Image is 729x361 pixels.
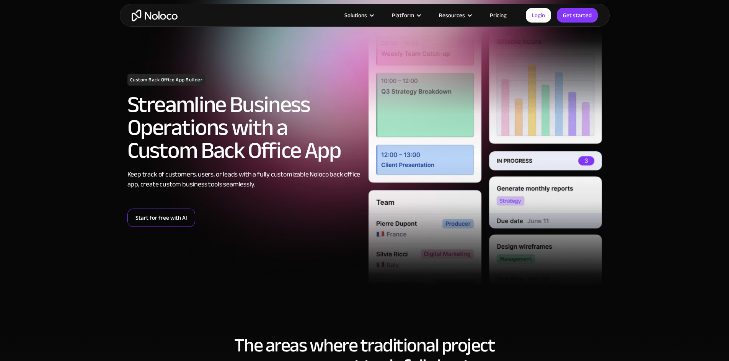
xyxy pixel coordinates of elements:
[344,10,367,20] div: Solutions
[127,209,195,227] a: Start for free with AI
[439,10,465,20] div: Resources
[127,170,361,189] div: Keep track of customers, users, or leads with a fully customizable Noloco back office app, create...
[480,10,516,20] a: Pricing
[127,74,205,86] h1: Custom Back Office App Builder
[382,10,429,20] div: Platform
[429,10,480,20] div: Resources
[526,8,551,23] a: Login
[335,10,382,20] div: Solutions
[127,93,361,162] h2: Streamline Business Operations with a Custom Back Office App
[132,10,178,21] a: home
[392,10,414,20] div: Platform
[557,8,598,23] a: Get started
